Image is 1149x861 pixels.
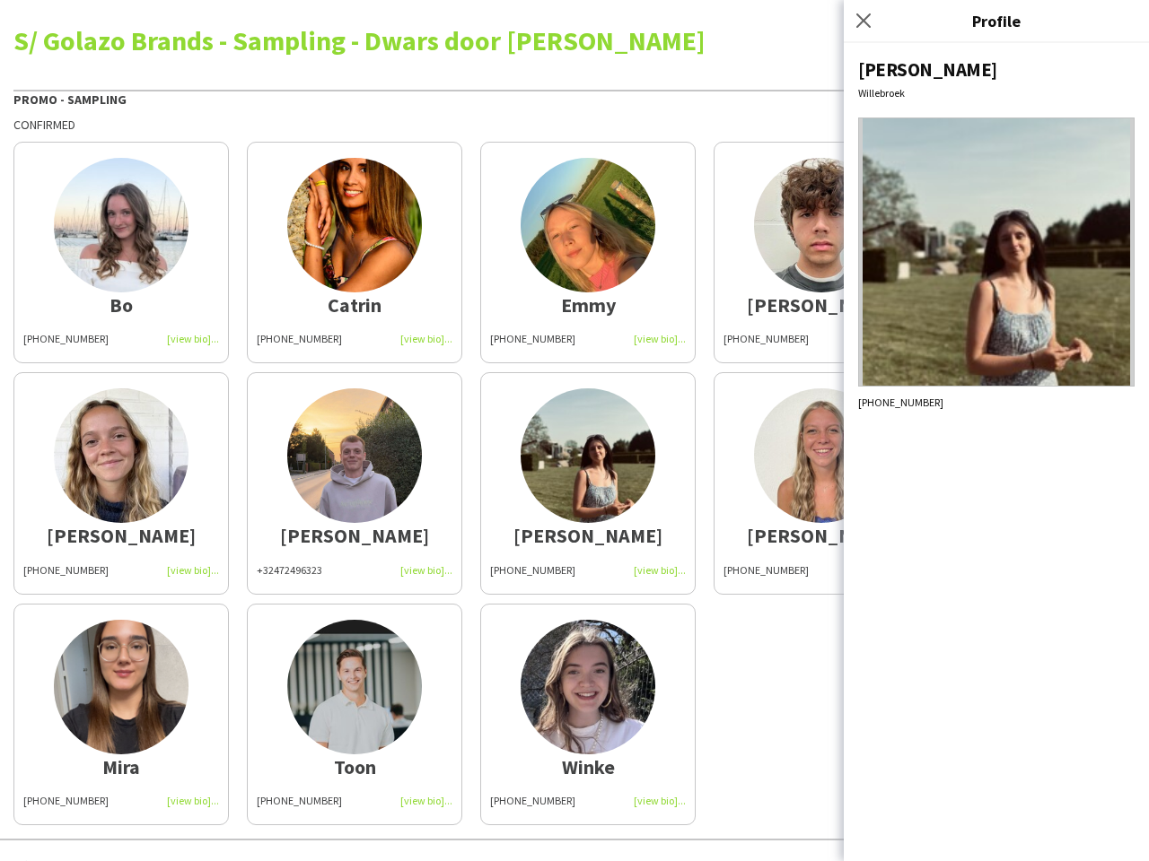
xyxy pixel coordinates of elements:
div: [PERSON_NAME] [23,527,219,544]
img: thumb-669965cae5442.jpeg [754,388,889,523]
span: [PHONE_NUMBER] [490,332,575,345]
div: Bo [23,297,219,313]
div: Mira [23,759,219,775]
img: thumb-677efb526df0d.jpg [754,158,889,292]
div: [PERSON_NAME] [724,527,919,544]
div: S/ Golazo Brands - Sampling - Dwars door [PERSON_NAME] [13,27,1136,54]
img: Crew avatar or photo [858,117,1135,387]
img: thumb-67d05909e6592.png [54,620,189,754]
span: [PHONE_NUMBER] [257,332,342,345]
span: [PHONE_NUMBER] [257,794,342,807]
img: thumb-669e7bef72734.jpg [54,388,189,523]
span: [PHONE_NUMBER] [23,794,109,807]
img: thumb-67efc9ad41b8f.jpeg [521,620,655,754]
div: Willebroek [858,86,1135,100]
div: [PERSON_NAME] [858,57,1135,82]
h3: Profile [844,9,1149,32]
span: [PHONE_NUMBER] [724,332,809,345]
div: Catrin [257,297,452,313]
div: [PERSON_NAME] [257,527,452,544]
img: thumb-67176a5f1720d.jpeg [287,620,422,754]
img: thumb-6488cdcc88d7a.jpg [287,158,422,292]
div: Confirmed [13,117,1136,133]
div: [PERSON_NAME] [490,527,686,544]
span: [PHONE_NUMBER] [490,794,575,807]
span: [PHONE_NUMBER] [490,563,575,577]
img: thumb-68bdab7757154.jpeg [521,388,655,523]
span: 32472496323 [263,563,322,577]
img: thumb-660fea4a1898e.jpeg [521,158,655,292]
div: + [257,562,452,578]
span: [PHONE_NUMBER] [858,396,943,409]
img: thumb-0c803531-dee6-47ae-b7fd-4718ed0cd2d1.jpg [287,388,422,523]
img: thumb-68c98190617bd.jpeg [54,158,189,292]
div: Winke [490,759,686,775]
div: Promo - Sampling [13,90,1136,108]
span: [PHONE_NUMBER] [724,563,809,577]
div: Emmy [490,297,686,313]
div: Toon [257,759,452,775]
div: [PERSON_NAME] [724,297,919,313]
span: [PHONE_NUMBER] [23,332,109,345]
span: [PHONE_NUMBER] [23,563,109,577]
